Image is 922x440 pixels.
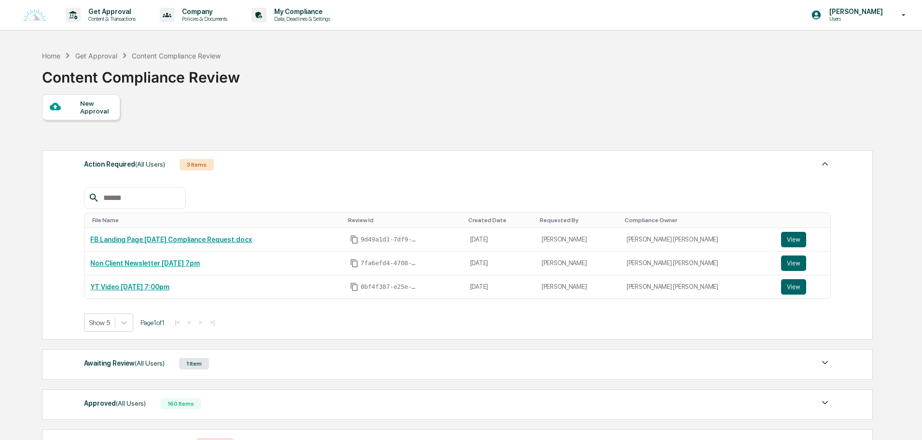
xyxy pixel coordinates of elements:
[90,283,169,291] a: YT Video [DATE] 7:00pm
[781,255,806,271] button: View
[23,9,46,22] img: logo
[90,259,200,267] a: Non Client Newsletter [DATE] 7pm
[621,252,775,275] td: [PERSON_NAME] [PERSON_NAME]
[625,217,771,224] div: Toggle SortBy
[621,228,775,252] td: [PERSON_NAME] [PERSON_NAME]
[180,159,214,170] div: 3 Items
[348,217,461,224] div: Toggle SortBy
[81,15,140,22] p: Content & Transactions
[184,318,194,326] button: <
[174,8,232,15] p: Company
[42,52,60,60] div: Home
[464,252,536,275] td: [DATE]
[781,279,824,295] a: View
[540,217,617,224] div: Toggle SortBy
[361,283,419,291] span: 0bf4f387-e25e-429d-8c29-a2c0512bb23c
[135,160,165,168] span: (All Users)
[819,357,831,369] img: caret
[92,217,340,224] div: Toggle SortBy
[179,358,209,369] div: 1 Item
[266,15,335,22] p: Data, Deadlines & Settings
[464,275,536,298] td: [DATE]
[42,61,240,86] div: Content Compliance Review
[781,232,806,247] button: View
[84,397,146,410] div: Approved
[361,236,419,243] span: 9d49a1d1-7df9-4f44-86b0-f5cd0260cb90
[536,252,621,275] td: [PERSON_NAME]
[266,8,335,15] p: My Compliance
[350,235,359,244] span: Copy Id
[536,275,621,298] td: [PERSON_NAME]
[822,8,888,15] p: [PERSON_NAME]
[350,259,359,268] span: Copy Id
[207,318,218,326] button: >|
[819,158,831,170] img: caret
[196,318,205,326] button: >
[140,319,165,326] span: Page 1 of 1
[350,283,359,291] span: Copy Id
[80,99,112,115] div: New Approval
[783,217,826,224] div: Toggle SortBy
[135,359,165,367] span: (All Users)
[464,228,536,252] td: [DATE]
[84,357,165,369] div: Awaiting Review
[621,275,775,298] td: [PERSON_NAME] [PERSON_NAME]
[819,397,831,409] img: caret
[174,15,232,22] p: Policies & Documents
[781,255,824,271] a: View
[172,318,183,326] button: |<
[822,15,888,22] p: Users
[90,236,252,243] a: FB Landing Page [DATE] Compliance Request.docx
[116,399,146,407] span: (All Users)
[84,158,165,170] div: Action Required
[81,8,140,15] p: Get Approval
[361,259,419,267] span: 7fa6efd4-4708-40e1-908e-0c443afb3dc4
[536,228,621,252] td: [PERSON_NAME]
[781,279,806,295] button: View
[160,398,201,410] div: 160 Items
[132,52,221,60] div: Content Compliance Review
[75,52,117,60] div: Get Approval
[781,232,824,247] a: View
[468,217,532,224] div: Toggle SortBy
